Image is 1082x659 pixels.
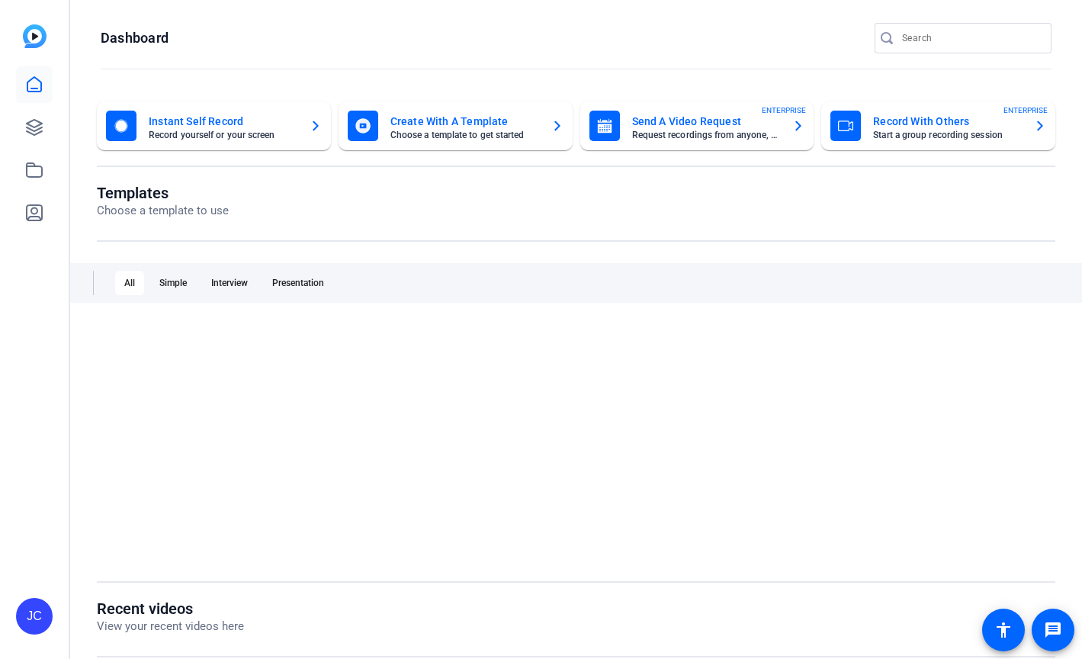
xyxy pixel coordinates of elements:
[390,112,539,130] mat-card-title: Create With A Template
[339,101,573,150] button: Create With A TemplateChoose a template to get started
[821,101,1055,150] button: Record With OthersStart a group recording sessionENTERPRISE
[202,271,257,295] div: Interview
[150,271,196,295] div: Simple
[16,598,53,635] div: JC
[97,618,244,635] p: View your recent videos here
[97,101,331,150] button: Instant Self RecordRecord yourself or your screen
[762,104,806,116] span: ENTERPRISE
[390,130,539,140] mat-card-subtitle: Choose a template to get started
[873,112,1022,130] mat-card-title: Record With Others
[632,112,781,130] mat-card-title: Send A Video Request
[1044,621,1062,639] mat-icon: message
[23,24,47,48] img: blue-gradient.svg
[97,600,244,618] h1: Recent videos
[1003,104,1048,116] span: ENTERPRISE
[580,101,814,150] button: Send A Video RequestRequest recordings from anyone, anywhereENTERPRISE
[149,130,297,140] mat-card-subtitle: Record yourself or your screen
[994,621,1013,639] mat-icon: accessibility
[115,271,144,295] div: All
[632,130,781,140] mat-card-subtitle: Request recordings from anyone, anywhere
[149,112,297,130] mat-card-title: Instant Self Record
[873,130,1022,140] mat-card-subtitle: Start a group recording session
[101,29,169,47] h1: Dashboard
[263,271,333,295] div: Presentation
[97,202,229,220] p: Choose a template to use
[97,184,229,202] h1: Templates
[902,29,1039,47] input: Search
